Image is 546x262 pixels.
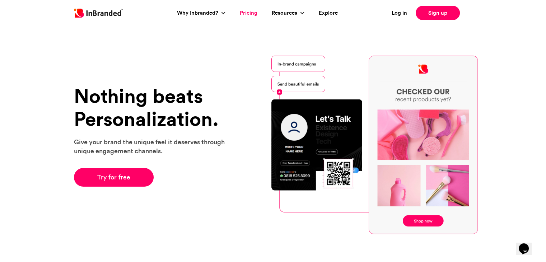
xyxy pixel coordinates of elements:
[240,9,257,17] a: Pricing
[392,9,407,17] a: Log in
[319,9,338,17] a: Explore
[416,6,460,20] a: Sign up
[177,9,220,17] a: Why Inbranded?
[74,9,123,18] img: Inbranded
[74,85,234,130] h1: Nothing beats Personalization.
[74,137,234,155] p: Give your brand the unique feel it deserves through unique engagement channels.
[74,168,154,187] a: Try for free
[272,9,299,17] a: Resources
[516,233,539,255] iframe: chat widget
